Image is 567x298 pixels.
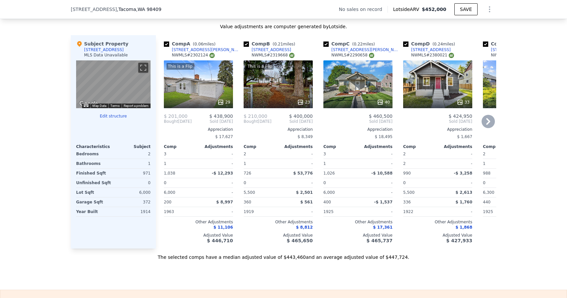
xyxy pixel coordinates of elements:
[84,52,128,58] div: MLS Data Unavailable
[403,119,472,124] span: Sold [DATE]
[115,178,151,187] div: 0
[76,113,151,119] button: Edit structure
[289,53,294,58] img: NWMLS Logo
[323,127,393,132] div: Appreciation
[323,171,335,176] span: 1,026
[422,7,446,12] span: $452,000
[403,40,458,47] div: Comp D
[71,23,496,30] div: Value adjustments are computer generated by Lotside .
[164,40,218,47] div: Comp A
[331,47,400,52] div: [STREET_ADDRESS][PERSON_NAME]
[323,181,326,185] span: 0
[323,190,335,195] span: 6,000
[403,207,436,216] div: 1922
[323,119,393,124] span: Sold [DATE]
[76,60,151,108] div: Street View
[369,53,374,58] img: NWMLS Logo
[296,190,313,195] span: $ 2,501
[164,159,197,168] div: 1
[411,47,451,52] div: [STREET_ADDRESS]
[76,40,128,47] div: Subject Property
[483,219,552,225] div: Other Adjustments
[359,188,393,197] div: -
[371,171,393,176] span: -$ 10,588
[483,152,486,156] span: 2
[172,52,215,58] div: NWMLS # 2302124
[456,190,472,195] span: $ 2,613
[297,134,313,139] span: $ 8,349
[76,197,112,207] div: Garage Sqft
[252,47,291,52] div: [STREET_ADDRESS]
[289,113,313,119] span: $ 400,000
[78,100,100,108] img: Google
[483,207,516,216] div: 1925
[244,190,255,195] span: 5,500
[359,207,393,216] div: -
[213,225,233,230] span: $ 11,106
[359,159,393,168] div: -
[164,200,171,204] span: 200
[446,238,472,243] span: $ 427,933
[270,42,298,46] span: ( miles)
[411,52,454,58] div: NWMLS # 2380021
[138,63,148,73] button: Toggle fullscreen view
[246,63,274,70] div: This is a Flip
[403,159,436,168] div: 2
[403,171,411,176] span: 990
[369,113,393,119] span: $ 460,500
[76,159,112,168] div: Bathrooms
[244,181,246,185] span: 0
[296,225,313,230] span: $ 8,812
[403,144,438,149] div: Comp
[456,200,472,204] span: $ 1,760
[136,7,162,12] span: , WA 98409
[244,152,246,156] span: 2
[252,52,294,58] div: NWMLS # 2319668
[274,42,283,46] span: 0.21
[113,144,151,149] div: Subject
[280,207,313,216] div: -
[323,144,358,149] div: Comp
[272,119,313,124] span: Sold [DATE]
[76,178,112,187] div: Unfinished Sqft
[491,52,534,58] div: NWMLS # 2393400
[491,47,560,52] div: [STREET_ADDRESS][PERSON_NAME]
[359,178,393,187] div: -
[244,40,298,47] div: Comp B
[209,113,233,119] span: $ 438,900
[164,152,167,156] span: 3
[323,152,326,156] span: 3
[323,200,331,204] span: 400
[207,238,233,243] span: $ 446,710
[76,149,112,159] div: Bedrooms
[200,188,233,197] div: -
[76,188,112,197] div: Lot Sqft
[375,134,393,139] span: $ 18,495
[244,233,313,238] div: Adjusted Value
[244,219,313,225] div: Other Adjustments
[172,47,241,52] div: [STREET_ADDRESS][PERSON_NAME]
[339,6,388,13] div: No sales on record
[483,190,494,195] span: 6,300
[244,127,313,132] div: Appreciation
[164,207,197,216] div: 1963
[164,119,192,124] div: [DATE]
[78,100,100,108] a: Open this area in Google Maps (opens a new window)
[374,200,393,204] span: -$ 1,537
[115,188,151,197] div: 6,000
[483,132,552,141] div: -
[92,104,106,108] button: Map Data
[76,169,112,178] div: Finished Sqft
[280,178,313,187] div: -
[115,159,151,168] div: 1
[200,207,233,216] div: -
[483,3,496,16] button: Show Options
[280,159,313,168] div: -
[323,47,400,52] a: [STREET_ADDRESS][PERSON_NAME]
[439,178,472,187] div: -
[200,149,233,159] div: -
[403,200,411,204] span: 336
[164,119,178,124] span: Bought
[164,171,175,176] span: 1,038
[84,47,124,52] div: [STREET_ADDRESS]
